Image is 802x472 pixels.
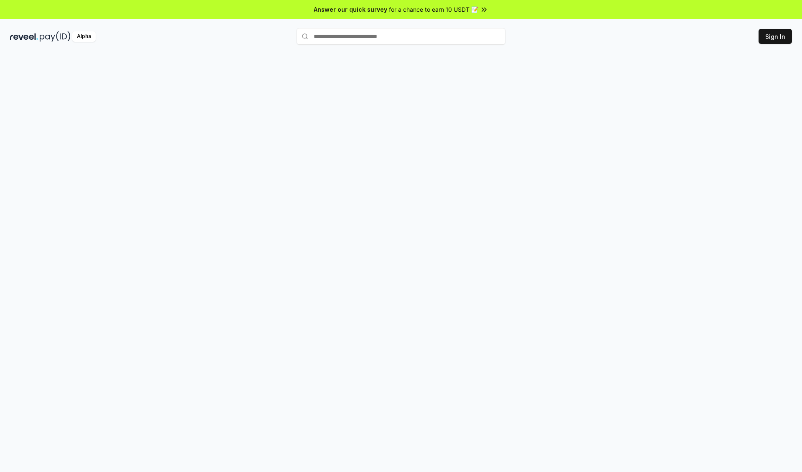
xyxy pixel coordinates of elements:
div: Alpha [72,31,96,42]
span: Answer our quick survey [314,5,387,14]
img: reveel_dark [10,31,38,42]
button: Sign In [759,29,792,44]
span: for a chance to earn 10 USDT 📝 [389,5,478,14]
img: pay_id [40,31,71,42]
